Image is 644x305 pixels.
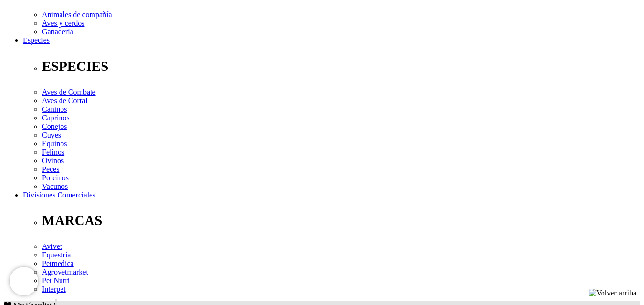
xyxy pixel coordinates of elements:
[23,36,50,44] a: Especies
[10,267,38,295] iframe: Brevo live chat
[42,157,64,165] a: Ovinos
[42,276,70,285] a: Pet Nutri
[42,268,88,276] a: Agrovetmarket
[42,213,640,228] p: MARCAS
[42,285,66,293] a: Interpet
[42,148,64,156] a: Felinos
[42,10,112,19] a: Animales de compañía
[42,122,67,130] a: Conejos
[42,28,73,36] a: Ganadería
[42,105,67,113] a: Caninos
[589,289,636,297] img: Volver arriba
[23,191,95,199] a: Divisiones Comerciales
[42,174,69,182] a: Porcinos
[42,114,70,122] a: Caprinos
[42,182,68,190] a: Vacunos
[42,165,59,173] a: Peces
[42,259,74,267] a: Petmedica
[42,97,88,105] a: Aves de Corral
[42,242,62,250] a: Avivet
[42,88,96,96] a: Aves de Combate
[42,251,71,259] a: Equestria
[42,19,84,27] a: Aves y cerdos
[42,131,61,139] a: Cuyes
[42,59,640,74] p: ESPECIES
[42,139,67,148] a: Equinos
